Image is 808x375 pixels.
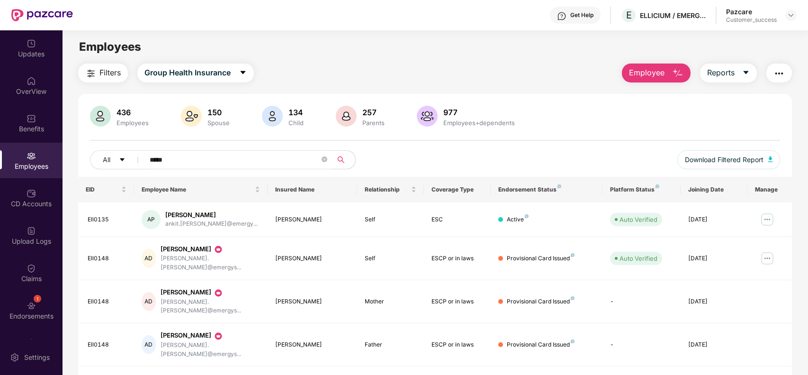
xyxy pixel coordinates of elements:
[144,67,231,79] span: Group Health Insurance
[161,254,260,272] div: [PERSON_NAME].[PERSON_NAME]@emergys...
[78,177,134,202] th: EID
[27,151,36,161] img: svg+xml;base64,PHN2ZyBpZD0iRW1wbG95ZWVzIiB4bWxucz0iaHR0cDovL3d3dy53My5vcmcvMjAwMC9zdmciIHdpZHRoPS...
[27,301,36,311] img: svg+xml;base64,PHN2ZyBpZD0iRW5kb3JzZW1lbnRzIiB4bWxucz0iaHR0cDovL3d3dy53My5vcmcvMjAwMC9zdmciIHdpZH...
[602,323,681,366] td: -
[206,108,232,117] div: 150
[622,64,691,82] button: Employee
[27,264,36,273] img: svg+xml;base64,PHN2ZyBpZD0iQ2xhaW0iIHhtbG5zPSJodHRwOi8vd3d3LnczLm9yZy8yMDAwL3N2ZyIgd2lkdGg9IjIwIi...
[640,11,706,20] div: ELLICIUM / EMERGYS SOLUTIONS PRIVATE LIMITED
[161,298,260,316] div: [PERSON_NAME].[PERSON_NAME]@emergys...
[239,69,247,77] span: caret-down
[360,119,386,127] div: Parents
[287,119,305,127] div: Child
[726,16,777,24] div: Customer_success
[688,297,740,306] div: [DATE]
[688,254,740,263] div: [DATE]
[322,156,327,162] span: close-circle
[214,331,223,341] img: svg+xml;base64,PHN2ZyB3aWR0aD0iMjAiIGhlaWdodD0iMjAiIHZpZXdCb3g9IjAgMCAyMCAyMCIgZmlsbD0ibm9uZSIgeG...
[11,9,73,21] img: New Pazcare Logo
[507,297,575,306] div: Provisional Card Issued
[525,214,529,218] img: svg+xml;base64,PHN2ZyB4bWxucz0iaHR0cDovL3d3dy53My5vcmcvMjAwMC9zdmciIHdpZHRoPSI4IiBoZWlnaHQ9IjgiIH...
[142,292,156,311] div: AD
[27,39,36,48] img: svg+xml;base64,PHN2ZyBpZD0iVXBkYXRlZCIgeG1sbnM9Imh0dHA6Ly93d3cudzMub3JnLzIwMDAvc3ZnIiB3aWR0aD0iMj...
[332,150,356,169] button: search
[365,186,409,193] span: Relationship
[365,340,416,349] div: Father
[99,67,121,79] span: Filters
[431,254,483,263] div: ESCP or in laws
[142,249,156,268] div: AD
[431,340,483,349] div: ESCP or in laws
[332,156,350,164] span: search
[268,177,357,202] th: Insured Name
[747,177,792,202] th: Manage
[78,64,128,82] button: Filters
[34,295,41,302] div: 1
[27,76,36,86] img: svg+xml;base64,PHN2ZyBpZD0iSG9tZSIgeG1sbnM9Imh0dHA6Ly93d3cudzMub3JnLzIwMDAvc3ZnIiB3aWR0aD0iMjAiIG...
[707,67,735,79] span: Reports
[336,106,357,127] img: svg+xml;base64,PHN2ZyB4bWxucz0iaHR0cDovL3d3dy53My5vcmcvMjAwMC9zdmciIHhtbG5zOnhsaW5rPSJodHRwOi8vd3...
[90,106,111,127] img: svg+xml;base64,PHN2ZyB4bWxucz0iaHR0cDovL3d3dy53My5vcmcvMjAwMC9zdmciIHhtbG5zOnhsaW5rPSJodHRwOi8vd3...
[773,68,785,79] img: svg+xml;base64,PHN2ZyB4bWxucz0iaHR0cDovL3d3dy53My5vcmcvMjAwMC9zdmciIHdpZHRoPSIyNCIgaGVpZ2h0PSIyNC...
[629,67,664,79] span: Employee
[103,155,110,165] span: All
[88,215,126,224] div: Ell0135
[161,245,260,254] div: [PERSON_NAME]
[688,215,740,224] div: [DATE]
[742,69,750,77] span: caret-down
[655,184,659,188] img: svg+xml;base64,PHN2ZyB4bWxucz0iaHR0cDovL3d3dy53My5vcmcvMjAwMC9zdmciIHdpZHRoPSI4IiBoZWlnaHQ9IjgiIH...
[626,9,632,21] span: E
[287,108,305,117] div: 134
[672,68,683,79] img: svg+xml;base64,PHN2ZyB4bWxucz0iaHR0cDovL3d3dy53My5vcmcvMjAwMC9zdmciIHhtbG5zOnhsaW5rPSJodHRwOi8vd3...
[619,215,657,224] div: Auto Verified
[214,288,223,298] img: svg+xml;base64,PHN2ZyB3aWR0aD0iMjAiIGhlaWdodD0iMjAiIHZpZXdCb3g9IjAgMCAyMCAyMCIgZmlsbD0ibm9uZSIgeG...
[498,186,595,193] div: Endorsement Status
[88,340,126,349] div: Ell0148
[275,254,349,263] div: [PERSON_NAME]
[161,331,260,340] div: [PERSON_NAME]
[570,11,593,19] div: Get Help
[441,119,517,127] div: Employees+dependents
[275,297,349,306] div: [PERSON_NAME]
[115,108,151,117] div: 436
[214,245,223,254] img: svg+xml;base64,PHN2ZyB3aWR0aD0iMjAiIGhlaWdodD0iMjAiIHZpZXdCb3g9IjAgMCAyMCAyMCIgZmlsbD0ibm9uZSIgeG...
[571,339,575,343] img: svg+xml;base64,PHN2ZyB4bWxucz0iaHR0cDovL3d3dy53My5vcmcvMjAwMC9zdmciIHdpZHRoPSI4IiBoZWlnaHQ9IjgiIH...
[726,7,777,16] div: Pazcare
[165,210,258,220] div: [PERSON_NAME]
[360,108,386,117] div: 257
[142,186,253,193] span: Employee Name
[119,156,126,164] span: caret-down
[417,106,438,127] img: svg+xml;base64,PHN2ZyB4bWxucz0iaHR0cDovL3d3dy53My5vcmcvMjAwMC9zdmciIHhtbG5zOnhsaW5rPSJodHRwOi8vd3...
[507,254,575,263] div: Provisional Card Issued
[441,108,517,117] div: 977
[21,353,53,362] div: Settings
[431,297,483,306] div: ESCP or in laws
[557,11,566,21] img: svg+xml;base64,PHN2ZyBpZD0iSGVscC0zMngzMiIgeG1sbnM9Imh0dHA6Ly93d3cudzMub3JnLzIwMDAvc3ZnIiB3aWR0aD...
[161,341,260,359] div: [PERSON_NAME].[PERSON_NAME]@emergys...
[760,212,775,227] img: manageButton
[365,215,416,224] div: Self
[86,186,119,193] span: EID
[137,64,254,82] button: Group Health Insurancecaret-down
[10,353,19,362] img: svg+xml;base64,PHN2ZyBpZD0iU2V0dGluZy0yMHgyMCIgeG1sbnM9Imh0dHA6Ly93d3cudzMub3JnLzIwMDAvc3ZnIiB3aW...
[700,64,757,82] button: Reportscaret-down
[357,177,424,202] th: Relationship
[27,114,36,123] img: svg+xml;base64,PHN2ZyBpZD0iQmVuZWZpdHMiIHhtbG5zPSJodHRwOi8vd3d3LnczLm9yZy8yMDAwL3N2ZyIgd2lkdGg9Ij...
[90,150,148,169] button: Allcaret-down
[602,280,681,323] td: -
[681,177,747,202] th: Joining Date
[760,251,775,266] img: manageButton
[571,253,575,257] img: svg+xml;base64,PHN2ZyB4bWxucz0iaHR0cDovL3d3dy53My5vcmcvMjAwMC9zdmciIHdpZHRoPSI4IiBoZWlnaHQ9IjgiIH...
[768,156,773,162] img: svg+xml;base64,PHN2ZyB4bWxucz0iaHR0cDovL3d3dy53My5vcmcvMjAwMC9zdmciIHhtbG5zOnhsaW5rPSJodHRwOi8vd3...
[677,150,781,169] button: Download Filtered Report
[27,189,36,198] img: svg+xml;base64,PHN2ZyBpZD0iQ0RfQWNjb3VudHMiIGRhdGEtbmFtZT0iQ0QgQWNjb3VudHMiIHhtbG5zPSJodHRwOi8vd3...
[275,340,349,349] div: [PERSON_NAME]
[134,177,268,202] th: Employee Name
[88,297,126,306] div: Ell0148
[275,215,349,224] div: [PERSON_NAME]
[27,338,36,348] img: svg+xml;base64,PHN2ZyBpZD0iTXlfT3JkZXJzIiBkYXRhLW5hbWU9Ik15IE9yZGVycyIgeG1sbnM9Imh0dHA6Ly93d3cudz...
[142,210,161,229] div: AP
[571,296,575,300] img: svg+xml;base64,PHN2ZyB4bWxucz0iaHR0cDovL3d3dy53My5vcmcvMjAwMC9zdmciIHdpZHRoPSI4IiBoZWlnaHQ9IjgiIH...
[610,186,673,193] div: Platform Status
[88,254,126,263] div: Ell0148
